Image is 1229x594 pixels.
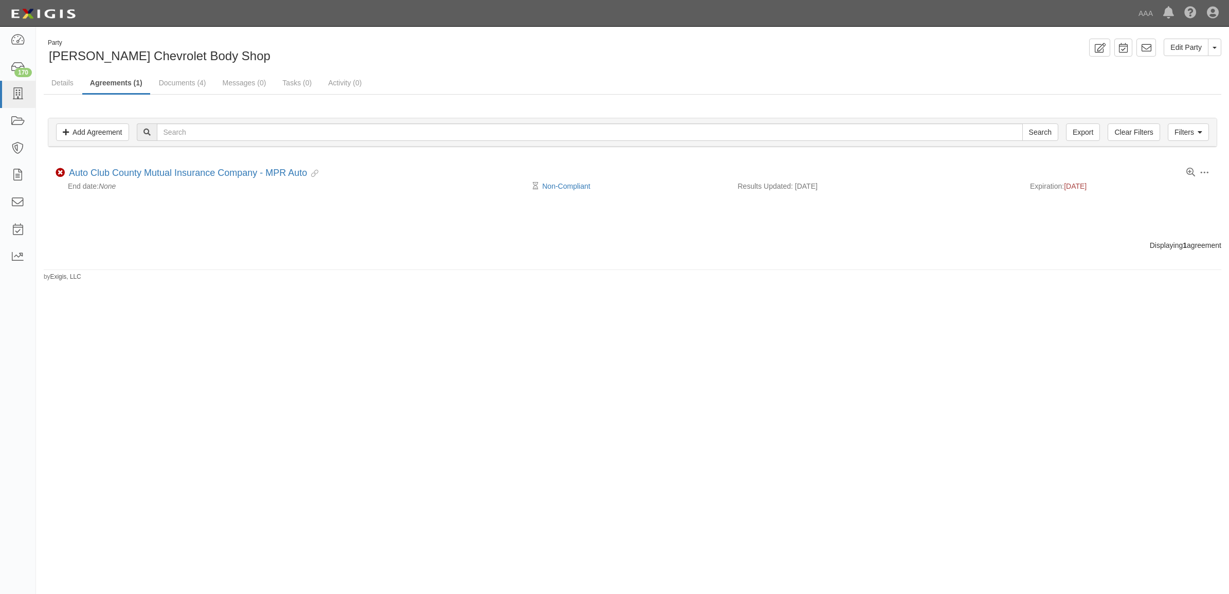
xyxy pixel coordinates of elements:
[1184,7,1197,20] i: Help Center - Complianz
[56,181,535,191] div: End date:
[69,168,318,179] div: Auto Club County Mutual Insurance Company - MPR Auto
[44,273,81,281] small: by
[151,73,214,93] a: Documents (4)
[14,68,32,77] div: 170
[533,183,538,190] i: Pending Review
[44,73,81,93] a: Details
[99,182,116,190] em: None
[1186,168,1195,177] a: View results summary
[69,168,307,178] a: Auto Club County Mutual Insurance Company - MPR Auto
[48,39,270,47] div: Party
[1164,39,1208,56] a: Edit Party
[56,168,65,177] i: Non-Compliant
[1066,123,1100,141] a: Export
[50,273,81,280] a: Exigis, LLC
[320,73,369,93] a: Activity (0)
[8,5,79,23] img: logo-5460c22ac91f19d4615b14bd174203de0afe785f0fc80cf4dbbc73dc1793850b.png
[738,181,1015,191] div: Results Updated: [DATE]
[1022,123,1058,141] input: Search
[543,182,590,190] a: Non-Compliant
[1168,123,1209,141] a: Filters
[1030,181,1209,191] div: Expiration:
[44,39,625,65] div: Ancira Winton Chevrolet Body Shop
[1064,182,1087,190] span: [DATE]
[56,123,129,141] a: Add Agreement
[307,170,318,177] i: Evidence Linked
[215,73,274,93] a: Messages (0)
[36,240,1229,250] div: Displaying agreement
[49,49,270,63] span: [PERSON_NAME] Chevrolet Body Shop
[157,123,1023,141] input: Search
[1183,241,1187,249] b: 1
[82,73,150,95] a: Agreements (1)
[275,73,319,93] a: Tasks (0)
[1133,3,1158,24] a: AAA
[1108,123,1160,141] a: Clear Filters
